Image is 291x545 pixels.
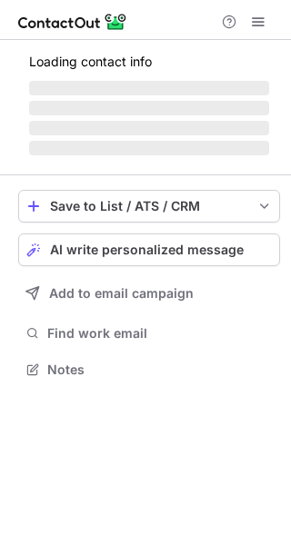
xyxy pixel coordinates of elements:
img: ContactOut v5.3.10 [18,11,127,33]
span: ‌ [29,121,269,135]
span: ‌ [29,81,269,95]
span: ‌ [29,141,269,155]
button: AI write personalized message [18,233,280,266]
span: ‌ [29,101,269,115]
span: Notes [47,362,273,378]
span: AI write personalized message [50,243,244,257]
button: Notes [18,357,280,382]
div: Save to List / ATS / CRM [50,199,248,213]
span: Find work email [47,325,273,342]
button: save-profile-one-click [18,190,280,223]
button: Find work email [18,321,280,346]
button: Add to email campaign [18,277,280,310]
span: Add to email campaign [49,286,194,301]
p: Loading contact info [29,54,269,69]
